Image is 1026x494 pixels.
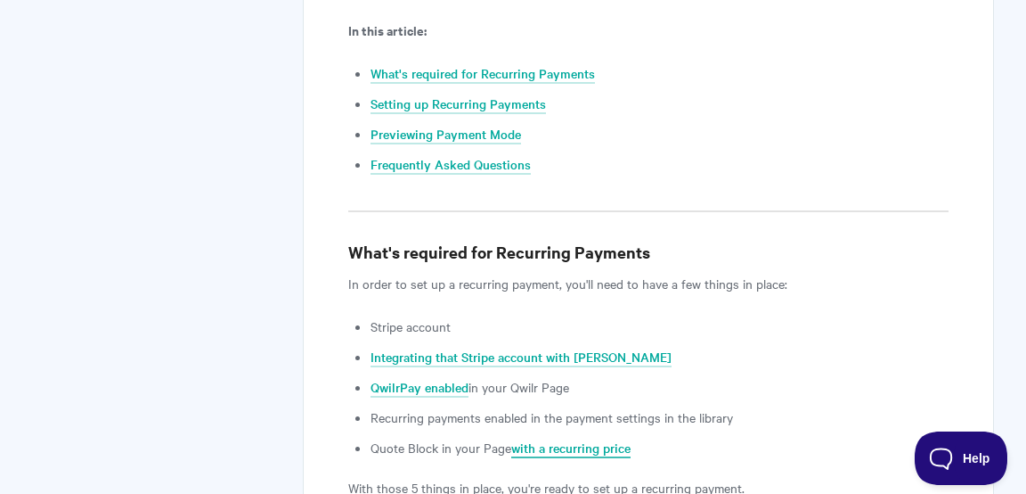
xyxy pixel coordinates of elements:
[348,240,949,265] h3: What's required for Recurring Payments
[370,125,521,144] a: Previewing Payment Mode
[370,64,595,84] a: What's required for Recurring Payments
[370,407,949,428] li: Recurring payments enabled in the payment settings in the library
[915,432,1008,485] iframe: Toggle Customer Support
[370,95,546,114] a: Setting up Recurring Payments
[370,437,949,458] li: Quote Block in your Page
[370,376,949,398] li: in your Qwilr Page
[370,348,672,367] a: Integrating that Stripe account with [PERSON_NAME]
[348,21,427,39] b: In this article:
[511,439,631,458] a: with a recurring price
[370,316,949,337] li: Stripe account
[370,378,468,398] a: QwilrPay enabled
[370,155,531,175] a: Frequently Asked Questions
[348,273,949,294] p: In order to set up a recurring payment, you'll need to have a few things in place:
